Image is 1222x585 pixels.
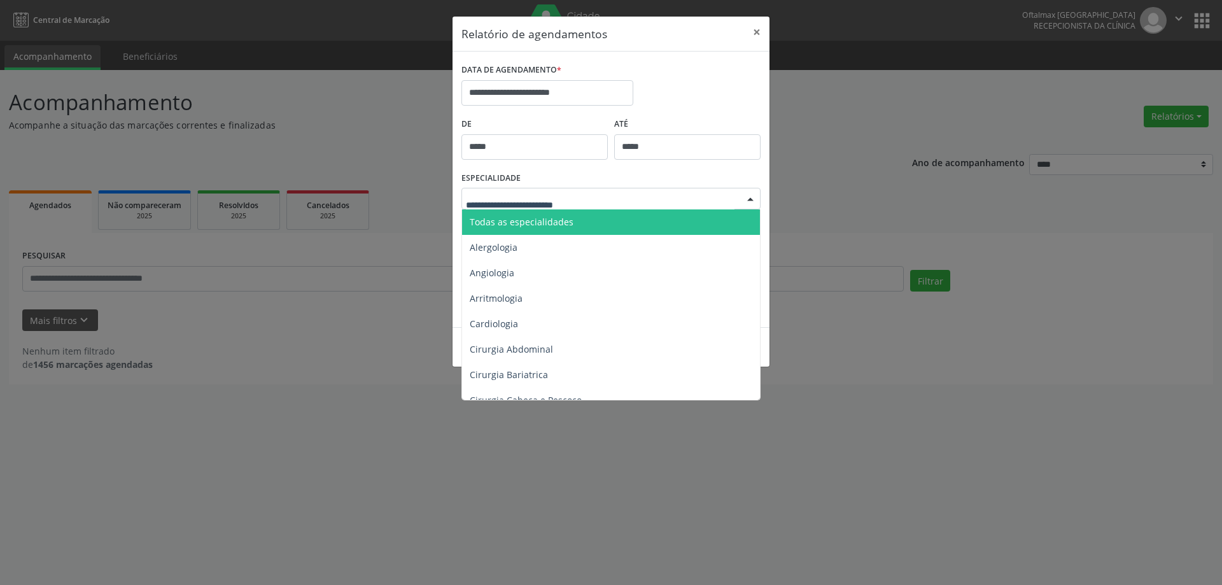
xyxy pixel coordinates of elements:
label: De [461,115,608,134]
span: Todas as especialidades [470,216,573,228]
button: Close [744,17,769,48]
span: Alergologia [470,241,517,253]
span: Angiologia [470,267,514,279]
span: Cirurgia Cabeça e Pescoço [470,394,582,406]
label: ATÉ [614,115,761,134]
span: Cardiologia [470,318,518,330]
span: Arritmologia [470,292,523,304]
label: DATA DE AGENDAMENTO [461,60,561,80]
label: ESPECIALIDADE [461,169,521,188]
span: Cirurgia Bariatrica [470,369,548,381]
h5: Relatório de agendamentos [461,25,607,42]
span: Cirurgia Abdominal [470,343,553,355]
